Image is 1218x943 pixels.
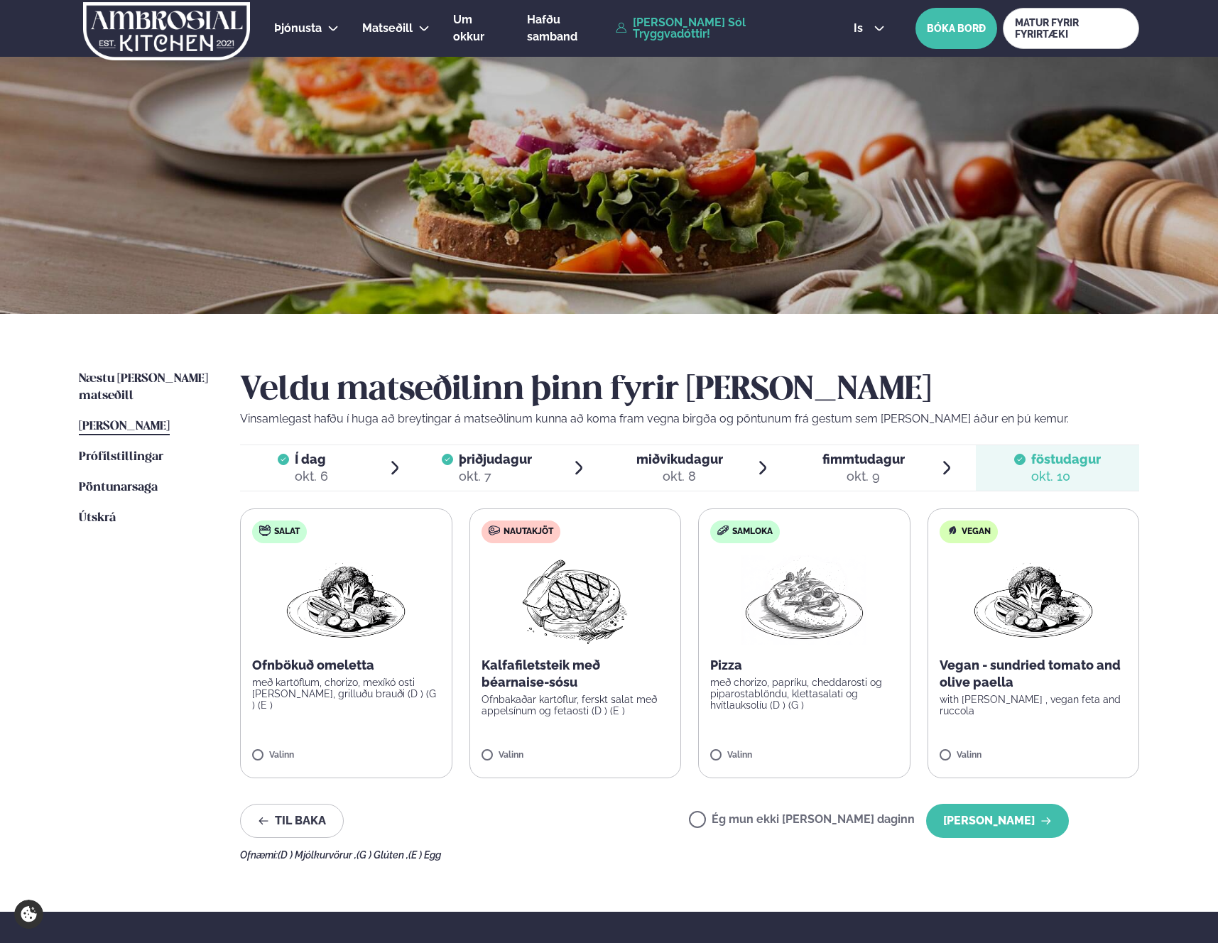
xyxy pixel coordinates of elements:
[274,20,322,37] a: Þjónusta
[362,21,413,35] span: Matseðill
[1031,452,1101,467] span: föstudagur
[295,451,328,468] span: Í dag
[252,657,440,674] p: Ofnbökuð omeletta
[710,677,898,711] p: með chorizo, papríku, cheddarosti og piparostablöndu, klettasalati og hvítlauksolíu (D ) (G )
[453,13,484,43] span: Um okkur
[482,657,670,691] p: Kalfafiletsteik með béarnaise-sósu
[732,526,773,538] span: Samloka
[79,510,116,527] a: Útskrá
[926,804,1069,838] button: [PERSON_NAME]
[971,555,1096,645] img: Vegan.png
[79,451,163,463] span: Prófílstillingar
[1003,8,1139,49] a: MATUR FYRIR FYRIRTÆKI
[79,449,163,466] a: Prófílstillingar
[459,468,532,485] div: okt. 7
[710,657,898,674] p: Pizza
[79,512,116,524] span: Útskrá
[741,555,866,645] img: Pizza-Bread.png
[295,468,328,485] div: okt. 6
[453,11,504,45] a: Um okkur
[408,849,441,861] span: (E ) Egg
[252,677,440,711] p: með kartöflum, chorizo, mexíkó osti [PERSON_NAME], grilluðu brauði (D ) (G ) (E )
[822,452,905,467] span: fimmtudagur
[362,20,413,37] a: Matseðill
[940,694,1128,716] p: with [PERSON_NAME] , vegan feta and ruccola
[822,468,905,485] div: okt. 9
[962,526,991,538] span: Vegan
[527,11,609,45] a: Hafðu samband
[283,555,408,645] img: Vegan.png
[79,373,208,402] span: Næstu [PERSON_NAME] matseðill
[259,525,271,536] img: salad.svg
[274,21,322,35] span: Þjónusta
[854,23,867,34] span: is
[915,8,997,49] button: BÓKA BORÐ
[482,694,670,716] p: Ofnbakaðar kartöflur, ferskt salat með appelsínum og fetaosti (D ) (E )
[636,468,723,485] div: okt. 8
[1031,468,1101,485] div: okt. 10
[459,452,532,467] span: þriðjudagur
[240,804,344,838] button: Til baka
[357,849,408,861] span: (G ) Glúten ,
[940,657,1128,691] p: Vegan - sundried tomato and olive paella
[616,17,821,40] a: [PERSON_NAME] Sól Tryggvadóttir!
[717,525,729,535] img: sandwich-new-16px.svg
[79,479,158,496] a: Pöntunarsaga
[82,2,251,60] img: logo
[79,371,212,405] a: Næstu [PERSON_NAME] matseðill
[842,23,896,34] button: is
[79,420,170,432] span: [PERSON_NAME]
[489,525,500,536] img: beef.svg
[79,418,170,435] a: [PERSON_NAME]
[636,452,723,467] span: miðvikudagur
[278,849,357,861] span: (D ) Mjólkurvörur ,
[527,13,577,43] span: Hafðu samband
[240,410,1139,427] p: Vinsamlegast hafðu í huga að breytingar á matseðlinum kunna að koma fram vegna birgða og pöntunum...
[274,526,300,538] span: Salat
[504,526,553,538] span: Nautakjöt
[240,371,1139,410] h2: Veldu matseðilinn þinn fyrir [PERSON_NAME]
[240,849,1139,861] div: Ofnæmi:
[79,481,158,494] span: Pöntunarsaga
[947,525,958,536] img: Vegan.svg
[512,555,638,645] img: Beef-Meat.png
[14,900,43,929] a: Cookie settings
